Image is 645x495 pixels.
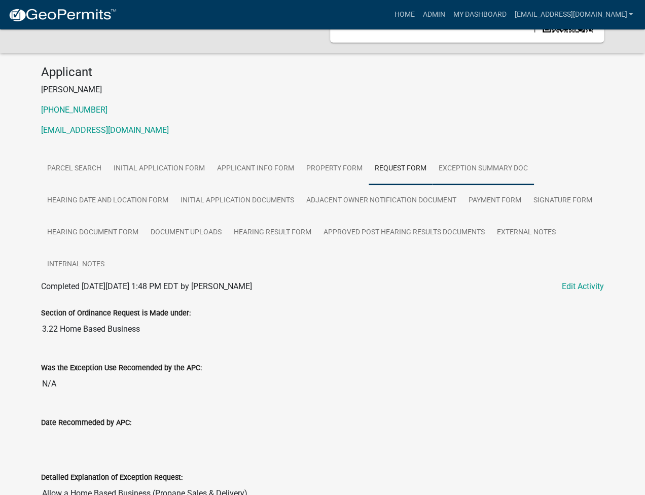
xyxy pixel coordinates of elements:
label: Was the Exception Use Recomended by the APC: [41,365,202,372]
label: Date Recommeded by APC: [41,419,131,427]
a: Approved Post Hearing Results Documents [317,217,491,249]
span: Completed [DATE][DATE] 1:48 PM EDT by [PERSON_NAME] [41,281,252,291]
label: Section of Ordinance Request is Made under: [41,310,191,317]
a: Internal Notes [41,249,111,281]
label: Detailed Explanation of Exception Request: [41,474,183,481]
p: [PERSON_NAME] [41,84,604,96]
a: Property Form [300,153,369,185]
a: Admin [418,5,449,24]
a: Hearing Date and Location Form [41,185,174,217]
h4: Applicant [41,65,604,80]
a: Hearing Result Form [228,217,317,249]
a: [EMAIL_ADDRESS][DOMAIN_NAME] [510,5,637,24]
a: Document Uploads [145,217,228,249]
a: Exception Summary Doc [433,153,534,185]
a: Hearing Document Form [41,217,145,249]
a: [EMAIL_ADDRESS][DOMAIN_NAME] [41,125,169,135]
a: Edit Activity [562,280,604,293]
a: Home [390,5,418,24]
a: Signature Form [527,185,598,217]
a: Request Form [369,153,433,185]
a: Parcel search [41,153,107,185]
a: Adjacent Owner Notification Document [300,185,462,217]
a: My Dashboard [449,5,510,24]
a: External Notes [491,217,562,249]
a: Initial Application Documents [174,185,300,217]
a: Initial Application Form [107,153,211,185]
a: Applicant Info Form [211,153,300,185]
a: [PHONE_NUMBER] [41,105,107,115]
a: Payment Form [462,185,527,217]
